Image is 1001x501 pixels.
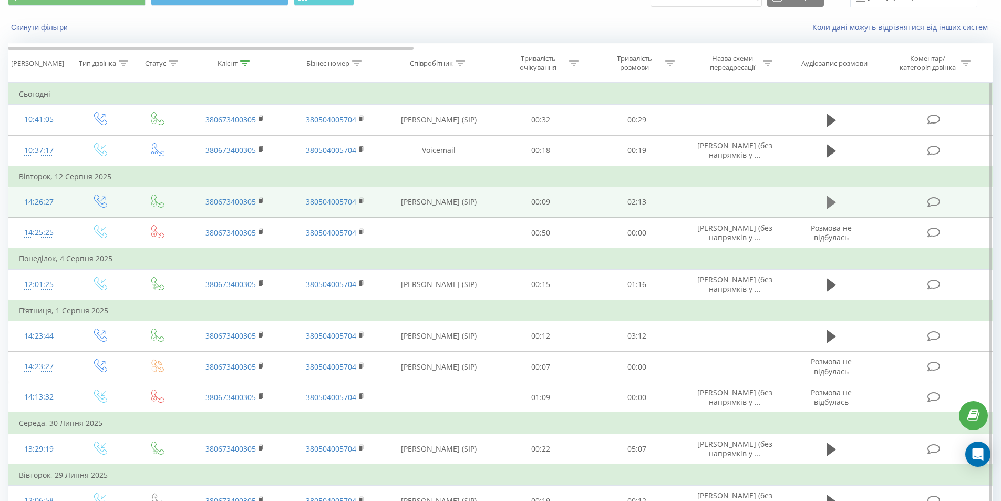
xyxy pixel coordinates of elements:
td: 00:19 [589,135,685,166]
td: [PERSON_NAME] (SIP) [385,105,493,135]
td: 00:15 [493,269,589,300]
div: Аудіозапис розмови [801,59,868,68]
span: Розмова не відбулась [811,223,852,242]
td: 00:07 [493,352,589,382]
td: Середа, 30 Липня 2025 [8,413,993,434]
a: 380673400305 [205,362,256,372]
div: 12:01:25 [19,274,59,295]
a: 380673400305 [205,145,256,155]
td: 00:22 [493,434,589,465]
td: 00:00 [589,352,685,382]
td: 00:00 [589,218,685,249]
a: 380504005704 [306,444,356,454]
div: 14:13:32 [19,387,59,407]
div: Статус [145,59,166,68]
td: 00:50 [493,218,589,249]
td: Вівторок, 12 Серпня 2025 [8,166,993,187]
td: [PERSON_NAME] (SIP) [385,321,493,351]
div: Співробітник [410,59,453,68]
span: Розмова не відбулась [811,387,852,407]
button: Скинути фільтри [8,23,73,32]
td: Voicemail [385,135,493,166]
span: [PERSON_NAME] (без напрямків у ... [697,223,772,242]
div: 13:29:19 [19,439,59,459]
td: П’ятниця, 1 Серпня 2025 [8,300,993,321]
div: Тип дзвінка [79,59,116,68]
div: Тривалість розмови [606,54,663,72]
a: 380673400305 [205,392,256,402]
div: 14:25:25 [19,222,59,243]
div: Open Intercom Messenger [965,442,990,467]
td: Сьогодні [8,84,993,105]
td: 00:09 [493,187,589,217]
div: Тривалість очікування [510,54,566,72]
td: 03:12 [589,321,685,351]
td: 00:18 [493,135,589,166]
span: [PERSON_NAME] (без напрямків у ... [697,439,772,458]
div: Бізнес номер [306,59,349,68]
div: Назва схеми переадресації [704,54,760,72]
a: 380504005704 [306,145,356,155]
a: 380504005704 [306,197,356,207]
a: 380504005704 [306,228,356,238]
div: Клієнт [218,59,238,68]
td: 00:00 [589,382,685,413]
div: [PERSON_NAME] [11,59,64,68]
a: 380504005704 [306,279,356,289]
a: 380673400305 [205,115,256,125]
a: 380673400305 [205,228,256,238]
td: Понеділок, 4 Серпня 2025 [8,248,993,269]
td: 01:16 [589,269,685,300]
td: [PERSON_NAME] (SIP) [385,434,493,465]
a: 380673400305 [205,444,256,454]
td: Вівторок, 29 Липня 2025 [8,465,993,486]
a: 380504005704 [306,362,356,372]
td: [PERSON_NAME] (SIP) [385,187,493,217]
td: [PERSON_NAME] (SIP) [385,269,493,300]
td: 00:12 [493,321,589,351]
span: [PERSON_NAME] (без напрямків у ... [697,140,772,160]
span: [PERSON_NAME] (без напрямків у ... [697,387,772,407]
td: 01:09 [493,382,589,413]
a: Коли дані можуть відрізнятися вiд інших систем [812,22,993,32]
div: 10:41:05 [19,109,59,130]
span: [PERSON_NAME] (без напрямків у ... [697,274,772,294]
div: 14:23:27 [19,356,59,377]
a: 380673400305 [205,331,256,341]
a: 380673400305 [205,279,256,289]
td: 00:32 [493,105,589,135]
span: Розмова не відбулась [811,356,852,376]
td: 02:13 [589,187,685,217]
td: 05:07 [589,434,685,465]
td: [PERSON_NAME] (SIP) [385,352,493,382]
div: 14:26:27 [19,192,59,212]
div: 10:37:17 [19,140,59,161]
a: 380504005704 [306,392,356,402]
div: Коментар/категорія дзвінка [897,54,958,72]
td: 00:29 [589,105,685,135]
div: 14:23:44 [19,326,59,346]
a: 380673400305 [205,197,256,207]
a: 380504005704 [306,331,356,341]
a: 380504005704 [306,115,356,125]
